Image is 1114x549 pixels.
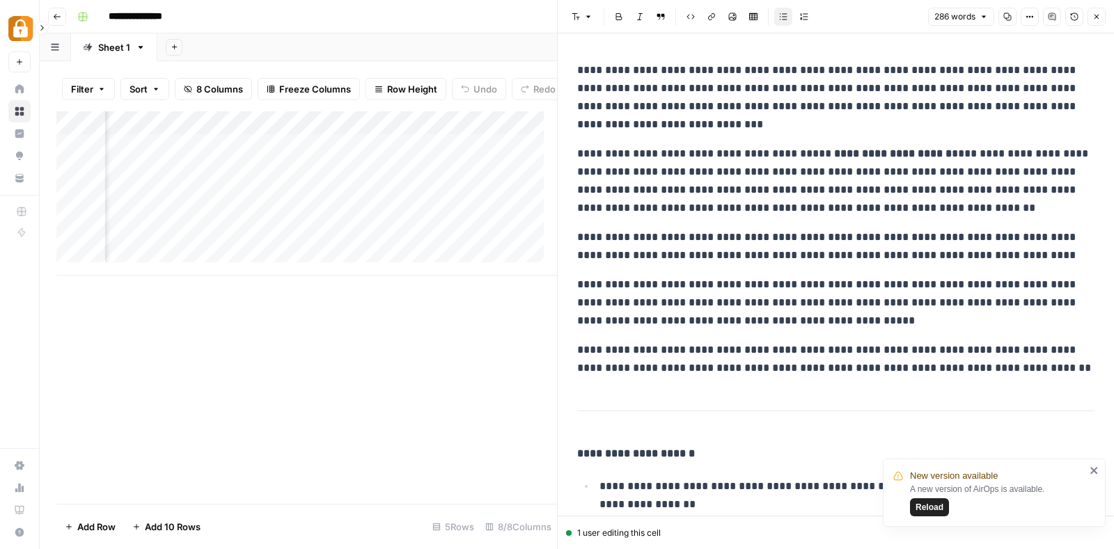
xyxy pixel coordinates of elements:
span: Undo [473,82,497,96]
button: Workspace: Adzz [8,11,31,46]
a: Browse [8,100,31,122]
button: Add Row [56,516,124,538]
img: Adzz Logo [8,16,33,41]
span: Freeze Columns [279,82,351,96]
div: A new version of AirOps is available. [910,483,1085,516]
a: Learning Hub [8,499,31,521]
button: Sort [120,78,169,100]
a: Insights [8,122,31,145]
button: Undo [452,78,506,100]
button: 8 Columns [175,78,252,100]
span: Add 10 Rows [145,520,201,534]
span: Row Height [387,82,437,96]
div: 5 Rows [427,516,480,538]
span: Reload [916,501,943,514]
a: Opportunities [8,145,31,167]
a: Settings [8,454,31,477]
button: Freeze Columns [258,78,360,100]
button: 286 words [928,8,994,26]
span: Sort [130,82,148,96]
div: 1 user editing this cell [566,527,1106,539]
div: 8/8 Columns [480,516,557,538]
a: Usage [8,477,31,499]
button: Row Height [366,78,446,100]
span: New version available [910,469,998,483]
span: 286 words [934,10,975,23]
span: Add Row [77,520,116,534]
span: Filter [71,82,93,96]
span: 8 Columns [196,82,243,96]
div: Sheet 1 [98,40,130,54]
button: Redo [512,78,565,100]
button: Reload [910,498,949,516]
span: Redo [533,82,556,96]
button: close [1090,465,1099,476]
button: Help + Support [8,521,31,543]
a: Your Data [8,167,31,189]
button: Add 10 Rows [124,516,209,538]
button: Filter [62,78,115,100]
a: Sheet 1 [71,33,157,61]
a: Home [8,78,31,100]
